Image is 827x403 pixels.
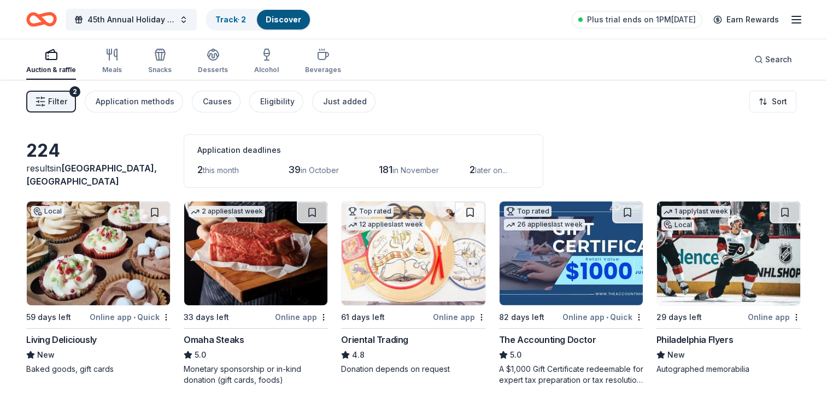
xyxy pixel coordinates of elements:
img: Image for Living Deliciously [27,201,170,305]
div: Alcohol [254,66,279,74]
span: in [26,163,157,187]
div: Online app [748,310,801,324]
a: Image for Philadelphia Flyers1 applylast weekLocal29 days leftOnline appPhiladelphia FlyersNewAut... [656,201,801,375]
button: Desserts [198,44,228,80]
div: 1 apply last week [661,206,730,217]
span: Search [765,53,792,66]
span: New [667,348,685,361]
a: Image for Omaha Steaks 2 applieslast week33 days leftOnline appOmaha Steaks5.0Monetary sponsorshi... [184,201,328,386]
div: Top rated [504,206,552,217]
button: Meals [102,44,122,80]
button: Sort [749,91,796,112]
span: • [133,313,136,322]
div: Autographed memorabilia [656,364,801,375]
div: Causes [203,95,232,108]
div: 2 [69,86,80,97]
div: Monetary sponsorship or in-kind donation (gift cards, foods) [184,364,328,386]
div: 82 days left [499,311,544,324]
div: Baked goods, gift cards [26,364,171,375]
button: Snacks [148,44,172,80]
div: results [26,162,171,188]
button: Beverages [305,44,341,80]
span: 39 [288,164,301,175]
div: Online app [433,310,486,324]
div: Beverages [305,66,341,74]
div: Omaha Steaks [184,333,244,346]
div: Top rated [346,206,394,217]
span: later on... [475,165,507,175]
button: Track· 2Discover [206,9,311,31]
img: Image for Philadelphia Flyers [657,201,800,305]
div: 2 applies last week [189,206,265,217]
img: Image for The Accounting Doctor [500,201,643,305]
a: Earn Rewards [707,10,785,29]
span: in October [301,165,339,175]
div: A $1,000 Gift Certificate redeemable for expert tax preparation or tax resolution services—recipi... [499,364,643,386]
div: 33 days left [184,311,229,324]
div: Local [31,206,64,217]
span: New [37,348,55,361]
span: 5.0 [510,348,521,361]
img: Image for Omaha Steaks [184,201,327,305]
a: Track· 2 [215,15,246,24]
span: [GEOGRAPHIC_DATA], [GEOGRAPHIC_DATA] [26,163,157,187]
button: Eligibility [249,91,303,112]
div: Application deadlines [197,144,530,157]
div: Eligibility [260,95,295,108]
button: Auction & raffle [26,44,76,80]
a: Discover [266,15,301,24]
div: Oriental Trading [341,333,408,346]
div: 12 applies last week [346,219,425,230]
img: Image for Oriental Trading [342,201,485,305]
div: Meals [102,66,122,74]
div: Snacks [148,66,172,74]
a: Plus trial ends on 1PM[DATE] [572,11,702,28]
div: The Accounting Doctor [499,333,596,346]
div: Philadelphia Flyers [656,333,733,346]
span: 181 [379,164,392,175]
div: Living Deliciously [26,333,97,346]
div: Just added [323,95,367,108]
span: in November [392,165,439,175]
span: • [606,313,608,322]
button: Filter2 [26,91,76,112]
button: 45th Annual Holiday Craft Show [66,9,197,31]
div: Local [661,220,694,230]
div: Auction & raffle [26,66,76,74]
div: 224 [26,140,171,162]
button: Causes [192,91,241,112]
button: Just added [312,91,376,112]
div: 29 days left [656,311,702,324]
span: 2 [470,164,475,175]
span: Plus trial ends on 1PM[DATE] [587,13,696,26]
span: this month [203,165,239,175]
div: 26 applies last week [504,219,585,230]
span: Sort [772,95,787,108]
span: 45th Annual Holiday Craft Show [87,13,175,26]
span: 2 [197,164,203,175]
button: Search [746,49,801,70]
div: Application methods [96,95,174,108]
span: 4.8 [352,348,365,361]
div: Online app Quick [90,310,171,324]
span: 5.0 [195,348,206,361]
div: Donation depends on request [341,364,485,375]
a: Image for Living DeliciouslyLocal59 days leftOnline app•QuickLiving DeliciouslyNewBaked goods, gi... [26,201,171,375]
div: Desserts [198,66,228,74]
a: Home [26,7,57,32]
div: 61 days left [341,311,385,324]
div: Online app [275,310,328,324]
a: Image for The Accounting DoctorTop rated26 applieslast week82 days leftOnline app•QuickThe Accoun... [499,201,643,386]
button: Application methods [85,91,183,112]
span: Filter [48,95,67,108]
div: Online app Quick [562,310,643,324]
div: 59 days left [26,311,71,324]
button: Alcohol [254,44,279,80]
a: Image for Oriental TradingTop rated12 applieslast week61 days leftOnline appOriental Trading4.8Do... [341,201,485,375]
